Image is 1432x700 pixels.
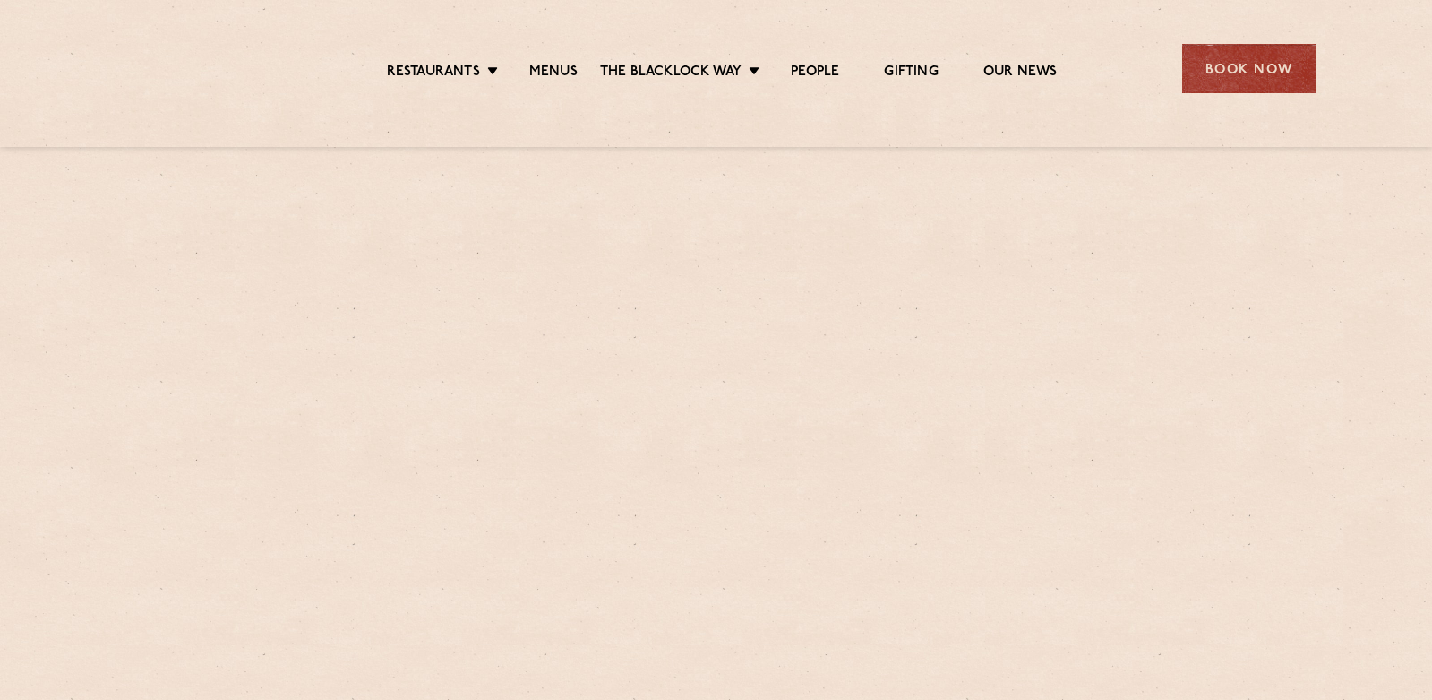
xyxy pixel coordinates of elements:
[387,64,480,83] a: Restaurants
[983,64,1058,83] a: Our News
[1182,44,1316,93] div: Book Now
[529,64,578,83] a: Menus
[116,17,271,120] img: svg%3E
[791,64,839,83] a: People
[600,64,742,83] a: The Blacklock Way
[884,64,938,83] a: Gifting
